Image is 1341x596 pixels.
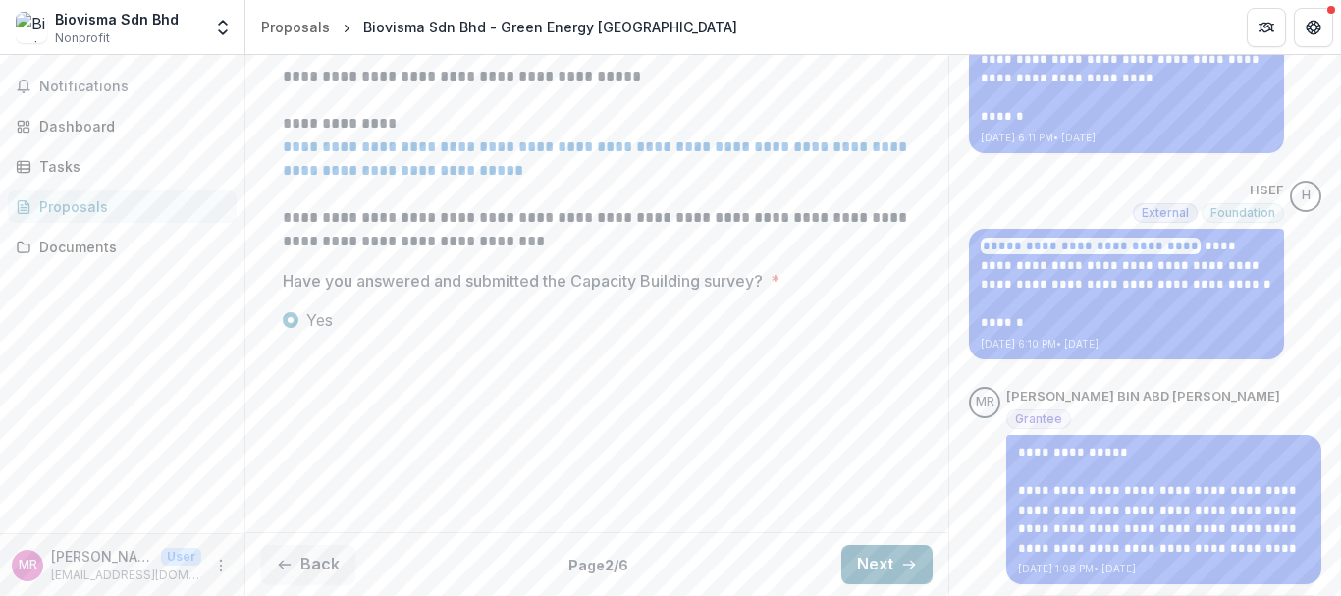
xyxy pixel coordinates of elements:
nav: breadcrumb [253,13,745,41]
a: Proposals [253,13,338,41]
a: Documents [8,231,237,263]
p: Have you answered and submitted the Capacity Building survey? [283,269,763,293]
a: Tasks [8,150,237,183]
a: Proposals [8,190,237,223]
span: Yes [306,308,333,332]
button: Partners [1247,8,1286,47]
div: MUHAMMAD ASWAD BIN ABD RASHID [976,396,994,408]
div: Tasks [39,156,221,177]
p: [DATE] 6:10 PM • [DATE] [981,337,1272,352]
p: [EMAIL_ADDRESS][DOMAIN_NAME] [51,567,201,584]
a: Dashboard [8,110,237,142]
span: Notifications [39,79,229,95]
p: [PERSON_NAME] BIN ABD [PERSON_NAME] [1006,387,1280,406]
button: Notifications [8,71,237,102]
span: Nonprofit [55,29,110,47]
span: Grantee [1015,412,1062,426]
p: HSEF [1250,181,1284,200]
div: MUHAMMAD ASWAD BIN ABD RASHID [19,559,37,571]
div: Biovisma Sdn Bhd [55,9,179,29]
button: More [209,554,233,577]
button: Next [841,545,933,584]
div: Proposals [39,196,221,217]
p: User [161,548,201,566]
img: Biovisma Sdn Bhd [16,12,47,43]
div: HSEF [1302,190,1311,202]
span: Foundation [1210,206,1275,220]
div: Biovisma Sdn Bhd - Green Energy [GEOGRAPHIC_DATA] [363,17,737,37]
div: Dashboard [39,116,221,136]
p: [PERSON_NAME] BIN ABD [PERSON_NAME] [51,546,153,567]
p: [DATE] 6:11 PM • [DATE] [981,131,1272,145]
p: Page 2 / 6 [568,555,628,575]
div: Proposals [261,17,330,37]
button: Back [261,545,355,584]
span: External [1142,206,1189,220]
p: [DATE] 1:08 PM • [DATE] [1018,562,1310,576]
button: Get Help [1294,8,1333,47]
button: Open entity switcher [209,8,237,47]
div: Documents [39,237,221,257]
